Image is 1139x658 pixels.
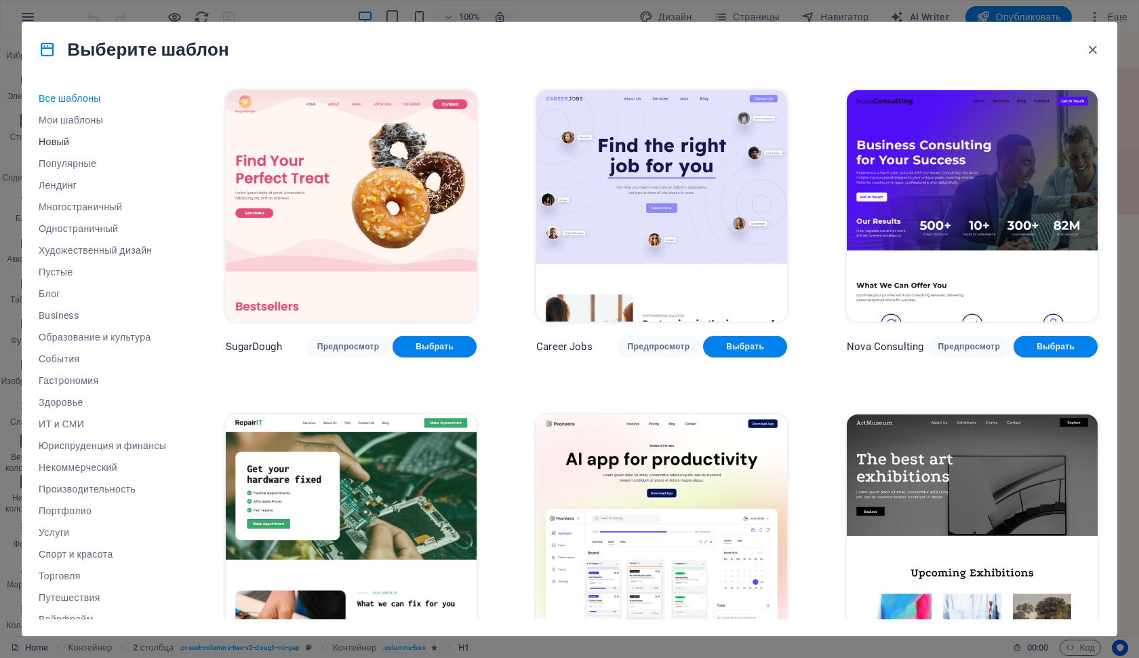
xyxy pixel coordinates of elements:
[847,414,1098,646] img: Art Museum
[536,414,787,646] img: Peoneera
[39,93,166,104] span: Все шаблоны
[1014,336,1098,357] button: Выбрать
[226,90,477,322] img: SugarDough
[39,153,166,174] button: Популярные
[39,131,166,153] button: Новый
[1024,341,1087,352] span: Выбрать
[39,587,166,608] button: Путешествия
[39,565,166,587] button: Торговля
[39,267,166,277] span: Пустые
[39,196,166,218] button: Многостраничный
[39,348,166,370] button: События
[39,570,166,581] span: Торговля
[39,419,166,429] span: ИТ и СМИ
[39,201,166,212] span: Многостраничный
[536,340,593,353] p: Career Jobs
[39,332,166,343] span: Образование и культура
[39,174,166,196] button: Лендинг
[39,39,229,60] h4: Выберите шаблон
[39,305,166,326] button: Business
[39,500,166,522] button: Портфолио
[39,614,166,625] span: Вайрфрейм
[39,608,166,630] button: Вайрфрейм
[703,336,787,357] button: Выбрать
[39,223,166,234] span: Одностраничный
[39,239,166,261] button: Художественный дизайн
[39,457,166,478] button: Некоммерческий
[39,478,166,500] button: Производительность
[39,413,166,435] button: ИТ и СМИ
[39,245,166,256] span: Художественный дизайн
[938,341,1001,352] span: Предпросмотр
[39,218,166,239] button: Одностраничный
[39,88,166,109] button: Все шаблоны
[39,549,166,560] span: Спорт и красота
[306,336,391,357] button: Предпросмотр
[39,370,166,391] button: Гастрономия
[39,522,166,543] button: Услуги
[39,440,166,451] span: Юриспруденция и финансы
[39,435,166,457] button: Юриспруденция и финансы
[628,341,690,352] span: Предпросмотр
[39,136,166,147] span: Новый
[39,592,166,603] span: Путешествия
[393,336,477,357] button: Выбрать
[39,109,166,131] button: Мои шаблоны
[403,341,466,352] span: Выбрать
[317,341,380,352] span: Предпросмотр
[39,180,166,191] span: Лендинг
[617,336,701,357] button: Предпросмотр
[226,340,281,353] p: SugarDough
[39,391,166,413] button: Здоровье
[39,543,166,565] button: Спорт и красота
[39,115,166,125] span: Мои шаблоны
[39,158,166,169] span: Популярные
[39,261,166,283] button: Пустые
[847,340,923,353] p: Nova Consulting
[39,288,166,299] span: Блог
[39,397,166,408] span: Здоровье
[39,310,166,321] span: Business
[39,283,166,305] button: Блог
[39,527,166,538] span: Услуги
[39,353,166,364] span: События
[39,505,166,516] span: Портфолио
[39,326,166,348] button: Образование и культура
[39,484,166,495] span: Производительность
[927,336,1012,357] button: Предпросмотр
[536,90,787,322] img: Career Jobs
[714,341,776,352] span: Выбрать
[847,90,1098,322] img: Nova Consulting
[39,375,166,386] span: Гастрономия
[226,414,477,646] img: RepairIT
[39,462,166,473] span: Некоммерческий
